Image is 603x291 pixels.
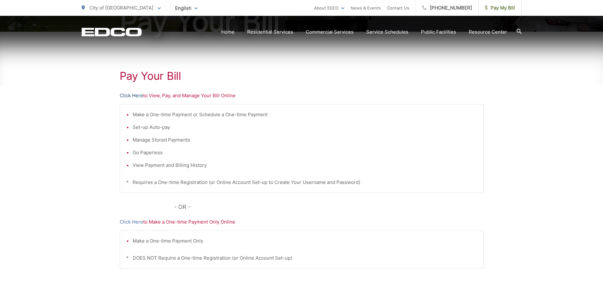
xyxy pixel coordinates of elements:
[366,28,408,36] a: Service Schedules
[314,4,344,12] a: About EDCO
[82,28,142,36] a: EDCD logo. Return to the homepage.
[421,28,456,36] a: Public Facilities
[485,4,515,12] span: Pay My Bill
[126,254,477,262] p: * DOES NOT Require a One-time Registration (or Online Account Set-up)
[120,92,143,99] a: Click Here
[133,237,477,245] li: Make a One-time Payment Only
[126,179,477,186] p: * Requires a One-time Registration (or Online Account Set-up to Create Your Username and Password)
[133,111,477,118] li: Make a One-time Payment or Schedule a One-time Payment
[120,218,484,226] p: to Make a One-time Payment Only Online
[89,5,153,11] span: City of [GEOGRAPHIC_DATA]
[387,4,409,12] a: Contact Us
[120,92,484,99] p: to View, Pay, and Manage Your Bill Online
[133,149,477,156] li: Go Paperless
[133,136,477,144] li: Manage Stored Payments
[469,28,507,36] a: Resource Center
[170,3,202,14] span: English
[133,123,477,131] li: Set-up Auto-pay
[174,202,484,212] p: - OR -
[306,28,354,36] a: Commercial Services
[247,28,293,36] a: Residential Services
[351,4,381,12] a: News & Events
[133,161,477,169] li: View Payment and Billing History
[120,70,484,82] h1: Pay Your Bill
[120,218,143,226] a: Click Here
[221,28,235,36] a: Home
